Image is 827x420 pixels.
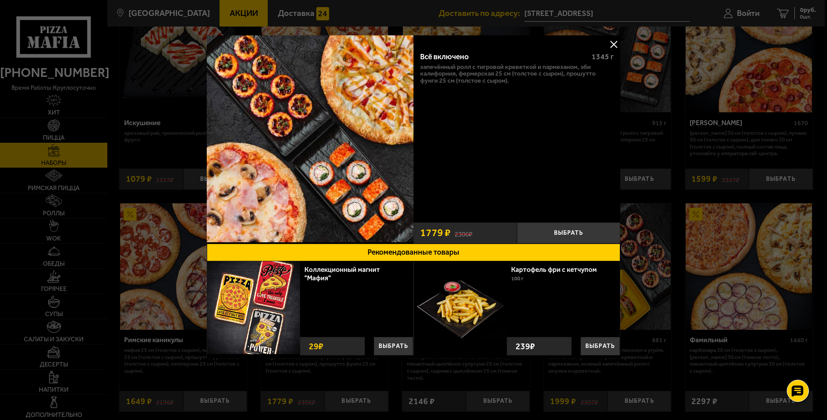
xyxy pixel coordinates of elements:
[304,265,380,282] a: Коллекционный магнит "Мафия"
[592,52,614,61] span: 1345 г
[513,337,537,355] strong: 239 ₽
[511,265,606,274] a: Картофель фри с кетчупом
[207,244,620,261] button: Рекомендованные товары
[511,275,524,282] span: 100 г
[420,228,451,238] span: 1779 ₽
[207,35,413,242] img: Всё включено
[517,222,620,244] button: Выбрать
[455,229,472,237] s: 2306 ₽
[420,64,614,84] p: Запечённый ролл с тигровой креветкой и пармезаном, Эби Калифорния, Фермерская 25 см (толстое с сы...
[580,337,620,355] button: Выбрать
[374,337,413,355] button: Выбрать
[207,35,413,244] a: Всё включено
[307,337,326,355] strong: 29 ₽
[420,52,584,61] div: Всё включено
